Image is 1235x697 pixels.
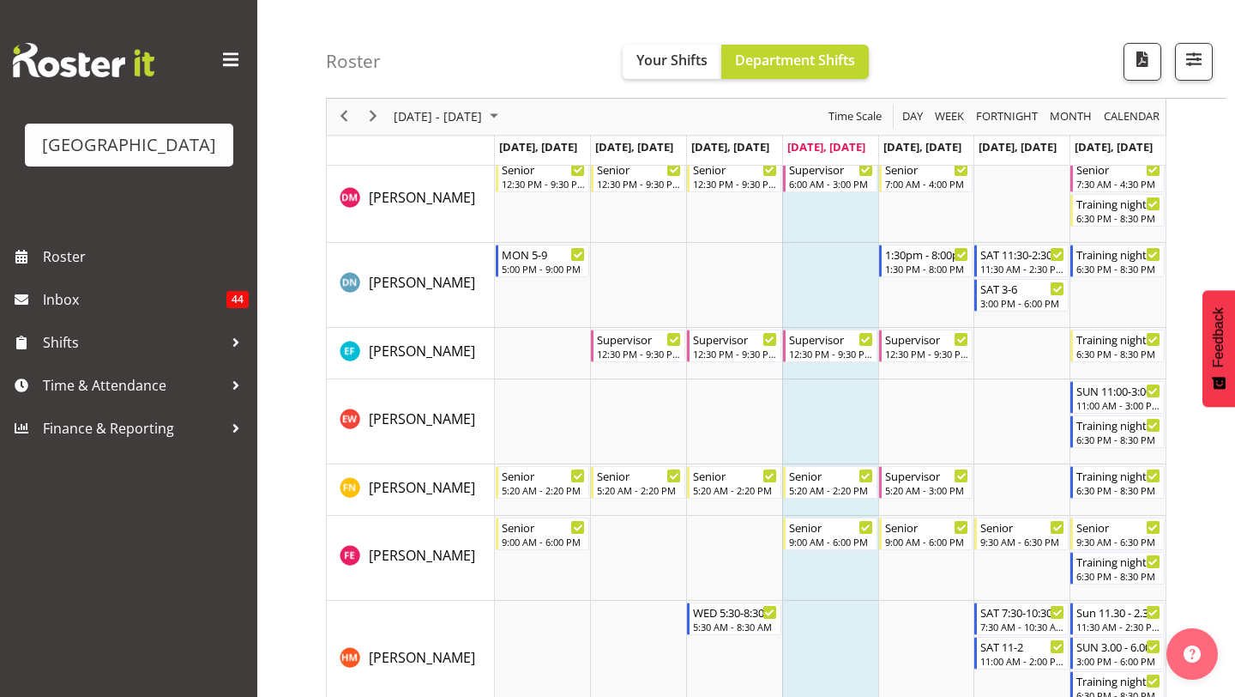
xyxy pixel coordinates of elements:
[369,409,475,428] span: [PERSON_NAME]
[1070,194,1165,227] div: Devon Morris-Brown"s event - Training night Begin From Sunday, September 14, 2025 at 6:30:00 PM G...
[1076,569,1160,583] div: 6:30 PM - 8:30 PM
[1075,139,1153,155] span: [DATE], [DATE]
[597,330,681,348] div: Supervisor
[1070,160,1165,192] div: Devon Morris-Brown"s event - Senior Begin From Sunday, September 14, 2025 at 7:30:00 AM GMT+12:00...
[591,330,685,362] div: Earl Foran"s event - Supervisor Begin From Tuesday, September 9, 2025 at 12:30:00 PM GMT+12:00 En...
[502,262,586,276] div: 5:00 PM - 9:00 PM
[362,106,385,128] button: Next
[43,330,223,355] span: Shifts
[974,637,1069,670] div: Hamish McKenzie"s event - SAT 11-2 Begin From Saturday, September 13, 2025 at 11:00:00 AM GMT+12:...
[885,330,969,348] div: Supervisor
[369,477,475,498] a: [PERSON_NAME]
[392,106,484,128] span: [DATE] - [DATE]
[502,467,586,484] div: Senior
[391,106,506,128] button: September 2025
[43,287,226,312] span: Inbox
[623,45,721,79] button: Your Shifts
[329,99,358,135] div: previous period
[502,483,586,497] div: 5:20 AM - 2:20 PM
[1076,177,1160,191] div: 7:30 AM - 4:30 PM
[358,99,388,135] div: next period
[783,518,877,550] div: Finn Edwards"s event - Senior Begin From Thursday, September 11, 2025 at 9:00:00 AM GMT+12:00 End...
[980,535,1064,549] div: 9:30 AM - 6:30 PM
[499,139,577,155] span: [DATE], [DATE]
[980,262,1064,276] div: 11:30 AM - 2:30 PM
[1070,603,1165,635] div: Hamish McKenzie"s event - Sun 11.30 - 2.30 Begin From Sunday, September 14, 2025 at 11:30:00 AM G...
[1076,672,1160,689] div: Training night
[1102,106,1161,128] span: calendar
[783,466,877,499] div: Felix Nicholls"s event - Senior Begin From Thursday, September 11, 2025 at 5:20:00 AM GMT+12:00 E...
[735,51,855,70] span: Department Shifts
[327,516,495,601] td: Finn Edwards resource
[789,535,873,549] div: 9:00 AM - 6:00 PM
[973,106,1041,128] button: Fortnight
[43,415,223,441] span: Finance & Reporting
[693,467,777,484] div: Senior
[496,160,590,192] div: Devon Morris-Brown"s event - Senior Begin From Monday, September 8, 2025 at 12:30:00 PM GMT+12:00...
[369,341,475,361] a: [PERSON_NAME]
[1202,290,1235,407] button: Feedback - Show survey
[691,139,769,155] span: [DATE], [DATE]
[597,483,681,497] div: 5:20 AM - 2:20 PM
[885,161,969,178] div: Senior
[326,52,381,71] h4: Roster
[1070,415,1165,448] div: Emily Wheeler"s event - Training night Begin From Sunday, September 14, 2025 at 6:30:00 PM GMT+12...
[369,188,475,207] span: [PERSON_NAME]
[388,99,509,135] div: September 08 - 14, 2025
[1076,467,1160,484] div: Training night
[1047,106,1095,128] button: Timeline Month
[974,279,1069,312] div: Drew Nielsen"s event - SAT 3-6 Begin From Saturday, September 13, 2025 at 3:00:00 PM GMT+12:00 En...
[687,160,781,192] div: Devon Morris-Brown"s event - Senior Begin From Wednesday, September 10, 2025 at 12:30:00 PM GMT+1...
[789,467,873,484] div: Senior
[789,347,873,361] div: 12:30 PM - 9:30 PM
[693,620,777,633] div: 5:30 AM - 8:30 AM
[783,160,877,192] div: Devon Morris-Brown"s event - Supervisor Begin From Thursday, September 11, 2025 at 6:00:00 AM GMT...
[369,647,475,668] a: [PERSON_NAME]
[901,106,925,128] span: Day
[933,106,966,128] span: Week
[879,466,973,499] div: Felix Nicholls"s event - Supervisor Begin From Friday, September 12, 2025 at 5:20:00 AM GMT+12:00...
[369,273,475,292] span: [PERSON_NAME]
[1076,398,1160,412] div: 11:00 AM - 3:00 PM
[885,535,969,549] div: 9:00 AM - 6:00 PM
[597,177,681,191] div: 12:30 PM - 9:30 PM
[327,158,495,243] td: Devon Morris-Brown resource
[885,245,969,263] div: 1:30pm - 8:00pm
[879,160,973,192] div: Devon Morris-Brown"s event - Senior Begin From Friday, September 12, 2025 at 7:00:00 AM GMT+12:00...
[885,518,969,536] div: Senior
[980,638,1064,655] div: SAT 11-2
[693,483,777,497] div: 5:20 AM - 2:20 PM
[496,518,590,550] div: Finn Edwards"s event - Senior Begin From Monday, September 8, 2025 at 9:00:00 AM GMT+12:00 Ends A...
[595,139,673,155] span: [DATE], [DATE]
[879,518,973,550] div: Finn Edwards"s event - Senior Begin From Friday, September 12, 2025 at 9:00:00 AM GMT+12:00 Ends ...
[369,342,475,361] span: [PERSON_NAME]
[1070,552,1165,585] div: Finn Edwards"s event - Training night Begin From Sunday, September 14, 2025 at 6:30:00 PM GMT+12:...
[327,243,495,328] td: Drew Nielsen resource
[883,139,961,155] span: [DATE], [DATE]
[1070,466,1165,499] div: Felix Nicholls"s event - Training night Begin From Sunday, September 14, 2025 at 6:30:00 PM GMT+1...
[1076,535,1160,549] div: 9:30 AM - 6:30 PM
[885,483,969,497] div: 5:20 AM - 3:00 PM
[693,330,777,348] div: Supervisor
[502,245,586,263] div: MON 5-9
[980,280,1064,297] div: SAT 3-6
[885,177,969,191] div: 7:00 AM - 4:00 PM
[42,132,216,158] div: [GEOGRAPHIC_DATA]
[1076,603,1160,621] div: Sun 11.30 - 2.30
[787,139,865,155] span: [DATE], [DATE]
[693,177,777,191] div: 12:30 PM - 9:30 PM
[980,245,1064,263] div: SAT 11:30-2:30
[687,603,781,635] div: Hamish McKenzie"s event - WED 5:30-8:30 Begin From Wednesday, September 10, 2025 at 5:30:00 AM GM...
[43,373,223,398] span: Time & Attendance
[369,272,475,293] a: [PERSON_NAME]
[496,245,590,277] div: Drew Nielsen"s event - MON 5-9 Begin From Monday, September 8, 2025 at 5:00:00 PM GMT+12:00 Ends ...
[502,177,586,191] div: 12:30 PM - 9:30 PM
[687,330,781,362] div: Earl Foran"s event - Supervisor Begin From Wednesday, September 10, 2025 at 12:30:00 PM GMT+12:00...
[885,467,969,484] div: Supervisor
[693,347,777,361] div: 12:30 PM - 9:30 PM
[327,379,495,464] td: Emily Wheeler resource
[1076,330,1160,348] div: Training night
[369,545,475,566] a: [PERSON_NAME]
[1076,518,1160,536] div: Senior
[879,330,973,362] div: Earl Foran"s event - Supervisor Begin From Friday, September 12, 2025 at 12:30:00 PM GMT+12:00 En...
